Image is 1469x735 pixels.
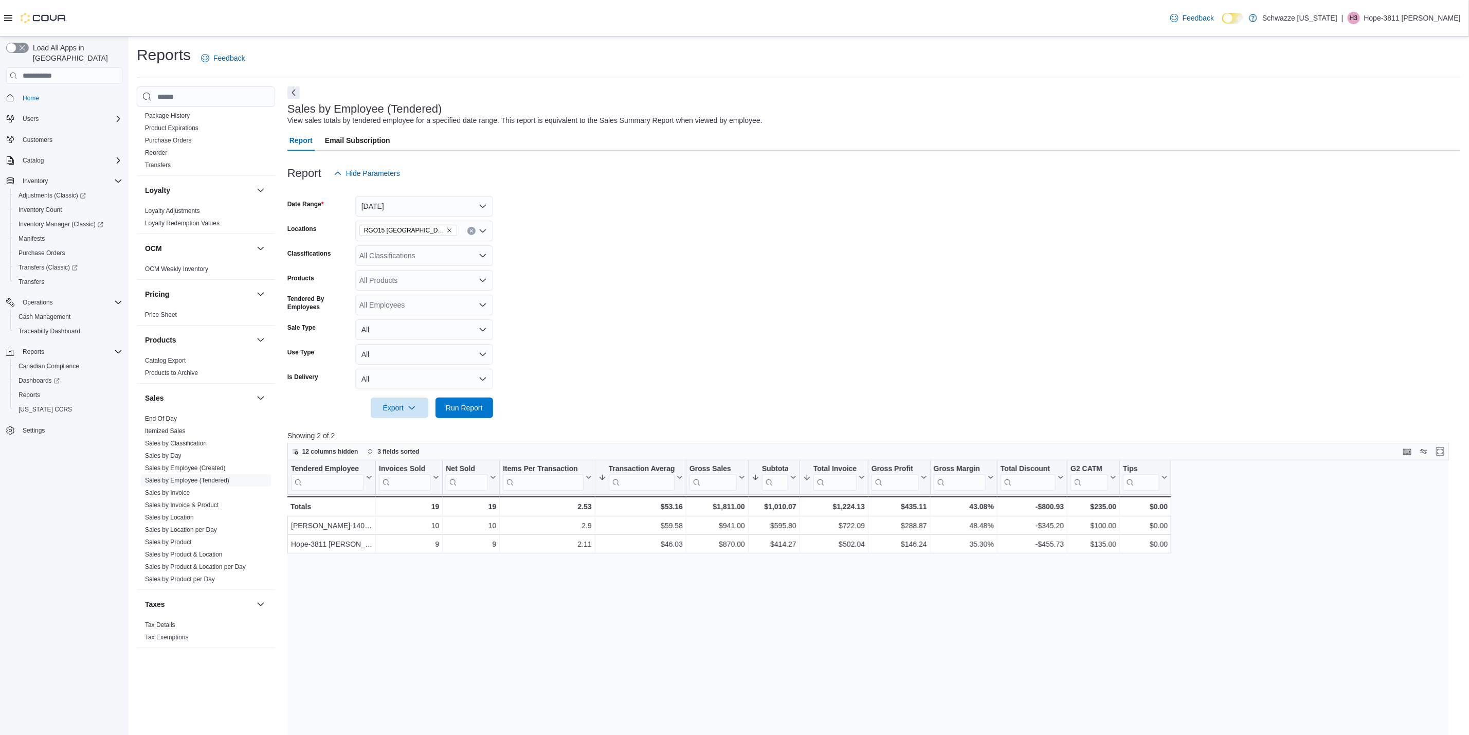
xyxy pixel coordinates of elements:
[10,188,126,203] a: Adjustments (Classic)
[599,500,683,513] div: $53.16
[1348,12,1360,24] div: Hope-3811 Vega
[690,464,737,474] div: Gross Sales
[379,464,431,491] div: Invoices Sold
[379,464,439,491] button: Invoices Sold
[255,184,267,196] button: Loyalty
[503,539,592,551] div: 2.11
[1401,445,1413,458] button: Keyboard shortcuts
[479,276,487,284] button: Open list of options
[363,445,423,458] button: 3 fields sorted
[1001,464,1056,474] div: Total Discount
[10,324,126,338] button: Traceabilty Dashboard
[145,501,219,509] span: Sales by Invoice & Product
[813,464,857,491] div: Total Invoiced
[14,360,83,372] a: Canadian Compliance
[255,242,267,255] button: OCM
[19,175,122,187] span: Inventory
[145,526,217,533] a: Sales by Location per Day
[872,464,919,474] div: Gross Profit
[1071,464,1108,491] div: G2 CATM
[446,500,496,513] div: 19
[2,174,126,188] button: Inventory
[145,112,190,119] a: Package History
[145,526,217,534] span: Sales by Location per Day
[255,392,267,404] button: Sales
[19,235,45,243] span: Manifests
[690,539,745,551] div: $870.00
[145,621,175,629] a: Tax Details
[1350,12,1357,24] span: H3
[1166,8,1218,28] a: Feedback
[446,464,496,491] button: Net Sold
[19,377,60,385] span: Dashboards
[255,288,267,300] button: Pricing
[872,539,927,551] div: $146.24
[145,476,229,485] span: Sales by Employee (Tendered)
[287,324,316,332] label: Sale Type
[255,598,267,611] button: Taxes
[934,500,994,513] div: 43.08%
[14,189,90,202] a: Adjustments (Classic)
[14,360,122,372] span: Canadian Compliance
[503,464,584,491] div: Items Per Transaction
[379,500,439,513] div: 19
[145,539,192,546] a: Sales by Product
[934,464,986,474] div: Gross Margin
[872,464,919,491] div: Gross Profit
[1071,464,1108,474] div: G2 CATM
[872,500,927,513] div: $435.11
[14,276,48,288] a: Transfers
[690,464,745,491] button: Gross Sales
[145,243,252,254] button: OCM
[145,393,252,403] button: Sales
[145,489,190,497] span: Sales by Invoice
[934,520,994,532] div: 48.48%
[19,175,52,187] button: Inventory
[2,345,126,359] button: Reports
[379,464,431,474] div: Invoices Sold
[145,311,177,319] span: Price Sheet
[371,398,428,418] button: Export
[10,217,126,231] a: Inventory Manager (Classic)
[503,500,592,513] div: 2.53
[14,403,122,416] span: Washington CCRS
[23,94,39,102] span: Home
[1123,464,1168,491] button: Tips
[23,426,45,435] span: Settings
[752,464,796,491] button: Subtotal
[14,189,122,202] span: Adjustments (Classic)
[479,252,487,260] button: Open list of options
[599,539,683,551] div: $46.03
[145,220,220,227] a: Loyalty Redemption Values
[14,311,122,323] span: Cash Management
[14,204,122,216] span: Inventory Count
[145,311,177,318] a: Price Sheet
[287,295,351,311] label: Tendered By Employees
[446,464,488,474] div: Net Sold
[145,599,165,609] h3: Taxes
[291,464,364,474] div: Tendered Employee
[872,464,927,491] button: Gross Profit
[1123,500,1168,513] div: $0.00
[137,413,275,589] div: Sales
[145,514,194,521] a: Sales by Location
[145,357,186,364] a: Catalog Export
[213,53,245,63] span: Feedback
[2,90,126,105] button: Home
[690,464,737,491] div: Gross Sales
[19,92,43,104] a: Home
[803,539,865,551] div: $502.04
[10,388,126,402] button: Reports
[145,149,167,157] span: Reorder
[10,203,126,217] button: Inventory Count
[14,389,44,401] a: Reports
[145,452,182,460] span: Sales by Day
[19,405,72,414] span: [US_STATE] CCRS
[291,500,372,513] div: Totals
[145,427,186,435] a: Itemized Sales
[364,225,444,236] span: RGO15 [GEOGRAPHIC_DATA]
[145,137,192,144] a: Purchase Orders
[762,464,788,474] div: Subtotal
[14,374,64,387] a: Dashboards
